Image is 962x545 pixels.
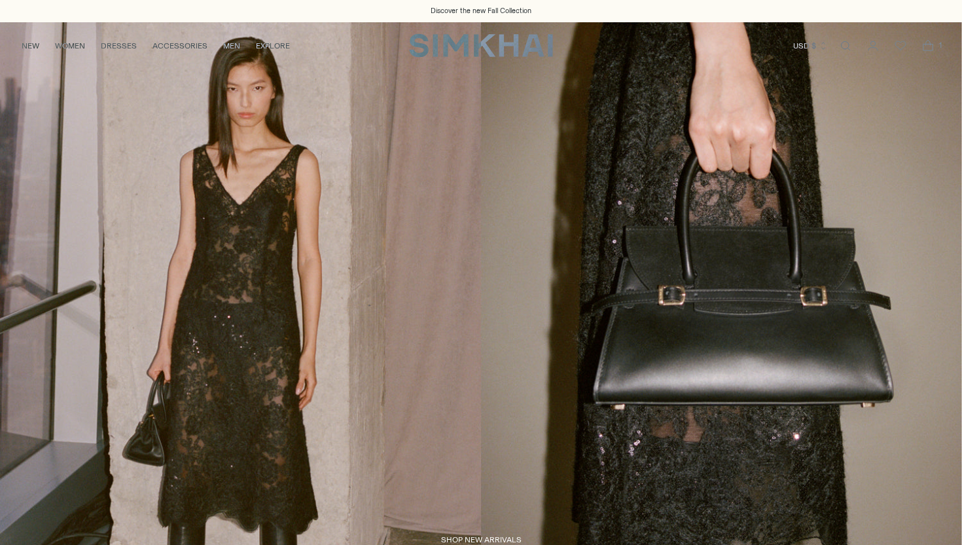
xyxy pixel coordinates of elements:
[860,33,886,59] a: Go to the account page
[793,31,828,60] button: USD $
[22,31,39,60] a: NEW
[223,31,240,60] a: MEN
[152,31,207,60] a: ACCESSORIES
[101,31,137,60] a: DRESSES
[55,31,85,60] a: WOMEN
[832,33,859,59] a: Open search modal
[256,31,290,60] a: EXPLORE
[431,6,531,16] a: Discover the new Fall Collection
[935,39,946,51] span: 1
[887,33,914,59] a: Wishlist
[441,535,522,544] span: shop new arrivals
[409,33,553,58] a: SIMKHAI
[915,33,941,59] a: Open cart modal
